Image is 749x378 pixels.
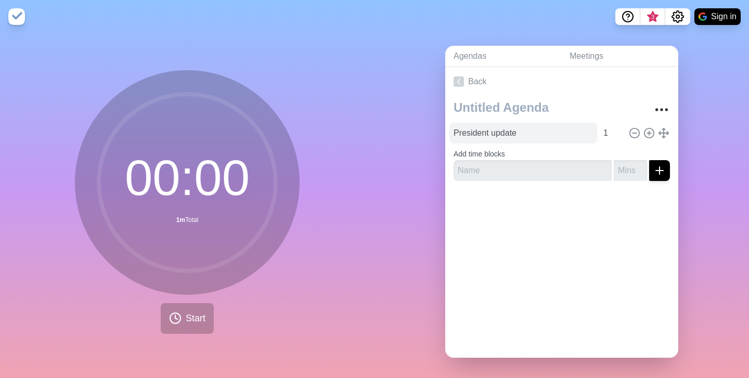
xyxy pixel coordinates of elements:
[651,99,672,120] button: More
[615,8,640,25] button: Help
[640,8,665,25] button: What’s new
[454,150,505,158] label: Add time blocks
[449,123,597,144] input: Name
[649,13,657,21] span: 3
[694,8,741,25] button: Sign in
[665,8,690,25] button: Settings
[8,8,25,25] img: timeblocks logo
[445,67,678,96] a: Back
[445,46,561,67] a: Agendas
[186,311,205,325] span: Start
[561,46,678,67] a: Meetings
[454,160,612,181] input: Name
[699,12,707,21] img: google logo
[161,303,214,334] button: Start
[599,123,624,144] input: Mins
[614,160,647,181] input: Mins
